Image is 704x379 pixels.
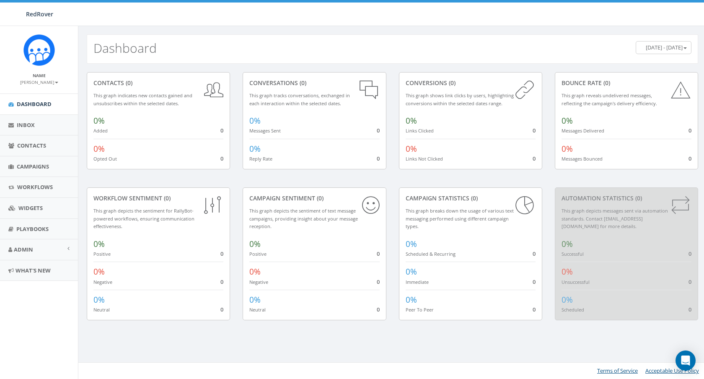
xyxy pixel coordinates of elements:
[406,239,417,249] span: 0%
[447,79,456,87] span: (0)
[220,250,223,257] span: 0
[533,278,536,286] span: 0
[93,194,223,202] div: Workflow Sentiment
[406,251,456,257] small: Scheduled & Recurring
[469,194,478,202] span: (0)
[20,78,58,86] a: [PERSON_NAME]
[406,156,443,162] small: Links Not Clicked
[562,115,573,126] span: 0%
[220,278,223,286] span: 0
[93,306,110,313] small: Neutral
[562,279,590,285] small: Unsuccessful
[93,156,117,162] small: Opted Out
[646,44,683,51] span: [DATE] - [DATE]
[93,251,111,257] small: Positive
[20,79,58,85] small: [PERSON_NAME]
[17,183,53,191] span: Workflows
[93,208,194,229] small: This graph depicts the sentiment for RallyBot-powered workflows, ensuring communication effective...
[597,367,638,374] a: Terms of Service
[93,279,112,285] small: Negative
[249,306,266,313] small: Neutral
[124,79,132,87] span: (0)
[93,41,157,55] h2: Dashboard
[688,127,691,134] span: 0
[406,127,434,134] small: Links Clicked
[406,143,417,154] span: 0%
[17,121,35,129] span: Inbox
[33,73,46,78] small: Name
[406,79,536,87] div: conversions
[562,143,573,154] span: 0%
[533,250,536,257] span: 0
[406,279,429,285] small: Immediate
[249,143,261,154] span: 0%
[406,208,514,229] small: This graph breaks down the usage of various text messaging performed using different campaign types.
[602,79,610,87] span: (0)
[249,92,350,106] small: This graph tracks conversations, exchanged in each interaction within the selected dates.
[533,306,536,313] span: 0
[634,194,642,202] span: (0)
[17,163,49,170] span: Campaigns
[406,92,514,106] small: This graph shows link clicks by users, highlighting conversions within the selected dates range.
[93,92,192,106] small: This graph indicates new contacts gained and unsubscribes within the selected dates.
[562,92,657,106] small: This graph reveals undelivered messages, reflecting the campaign's delivery efficiency.
[377,278,380,286] span: 0
[688,155,691,162] span: 0
[249,115,261,126] span: 0%
[23,34,55,66] img: Rally_Corp_Icon.png
[220,155,223,162] span: 0
[688,306,691,313] span: 0
[298,79,306,87] span: (0)
[562,208,668,229] small: This graph depicts messages sent via automation standards. Contact [EMAIL_ADDRESS][DOMAIN_NAME] f...
[16,267,51,274] span: What's New
[315,194,324,202] span: (0)
[406,194,536,202] div: Campaign Statistics
[93,239,105,249] span: 0%
[562,294,573,305] span: 0%
[249,127,281,134] small: Messages Sent
[377,250,380,257] span: 0
[249,279,268,285] small: Negative
[533,155,536,162] span: 0
[93,79,223,87] div: contacts
[676,350,696,371] div: Open Intercom Messenger
[162,194,171,202] span: (0)
[249,208,358,229] small: This graph depicts the sentiment of text message campaigns, providing insight about your message ...
[249,156,272,162] small: Reply Rate
[17,100,52,108] span: Dashboard
[562,127,604,134] small: Messages Delivered
[562,306,584,313] small: Scheduled
[645,367,699,374] a: Acceptable Use Policy
[93,115,105,126] span: 0%
[16,225,49,233] span: Playbooks
[93,127,108,134] small: Added
[18,204,43,212] span: Widgets
[562,79,691,87] div: Bounce Rate
[533,127,536,134] span: 0
[93,294,105,305] span: 0%
[562,194,691,202] div: Automation Statistics
[93,143,105,154] span: 0%
[406,306,434,313] small: Peer To Peer
[406,294,417,305] span: 0%
[220,306,223,313] span: 0
[14,246,33,253] span: Admin
[249,251,267,257] small: Positive
[562,239,573,249] span: 0%
[17,142,46,149] span: Contacts
[249,294,261,305] span: 0%
[406,266,417,277] span: 0%
[562,156,603,162] small: Messages Bounced
[562,251,584,257] small: Successful
[377,155,380,162] span: 0
[220,127,223,134] span: 0
[249,266,261,277] span: 0%
[688,278,691,286] span: 0
[249,79,379,87] div: conversations
[249,239,261,249] span: 0%
[688,250,691,257] span: 0
[26,10,53,18] span: RedRover
[406,115,417,126] span: 0%
[562,266,573,277] span: 0%
[377,127,380,134] span: 0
